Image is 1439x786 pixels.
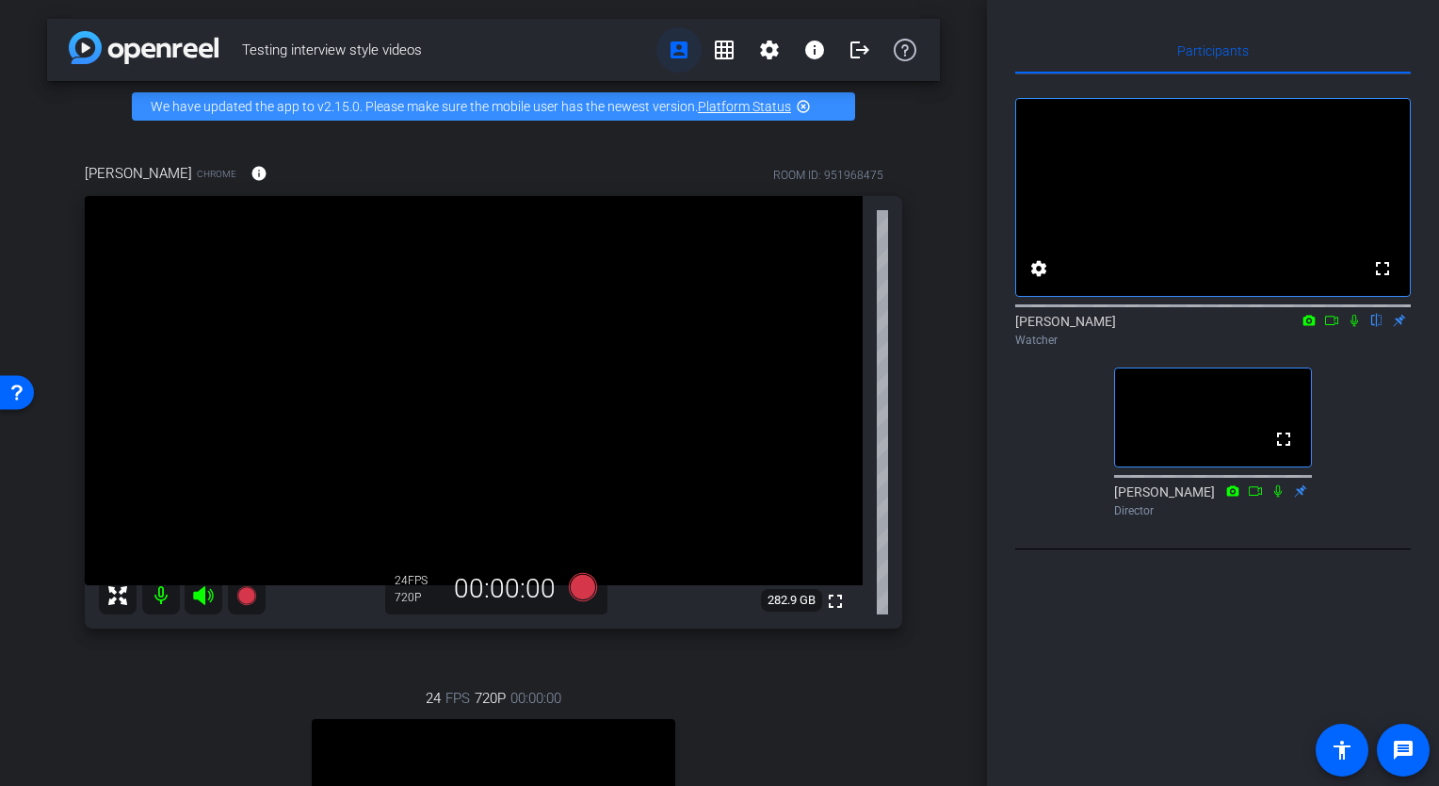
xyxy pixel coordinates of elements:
[251,165,267,182] mat-icon: info
[1331,739,1353,761] mat-icon: accessibility
[713,39,736,61] mat-icon: grid_on
[395,590,442,605] div: 720P
[824,590,847,613] mat-icon: fullscreen
[1027,257,1050,280] mat-icon: settings
[1371,257,1394,280] mat-icon: fullscreen
[761,589,822,612] span: 282.9 GB
[698,99,791,114] a: Platform Status
[1015,312,1411,349] div: [PERSON_NAME]
[1392,739,1415,761] mat-icon: message
[242,31,656,69] span: Testing interview style videos
[69,31,218,64] img: app-logo
[445,688,470,709] span: FPS
[1366,311,1388,328] mat-icon: flip
[426,688,441,709] span: 24
[849,39,871,61] mat-icon: logout
[197,167,236,181] span: Chrome
[803,39,826,61] mat-icon: info
[668,39,690,61] mat-icon: account_box
[773,167,883,184] div: ROOM ID: 951968475
[510,688,561,709] span: 00:00:00
[758,39,781,61] mat-icon: settings
[85,163,192,184] span: [PERSON_NAME]
[1177,44,1249,57] span: Participants
[132,92,855,121] div: We have updated the app to v2.15.0. Please make sure the mobile user has the newest version.
[796,99,811,114] mat-icon: highlight_off
[408,574,428,587] span: FPS
[1015,332,1411,349] div: Watcher
[395,573,442,588] div: 24
[1114,502,1312,519] div: Director
[1114,483,1312,519] div: [PERSON_NAME]
[475,688,506,709] span: 720P
[442,573,568,605] div: 00:00:00
[1272,428,1295,450] mat-icon: fullscreen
